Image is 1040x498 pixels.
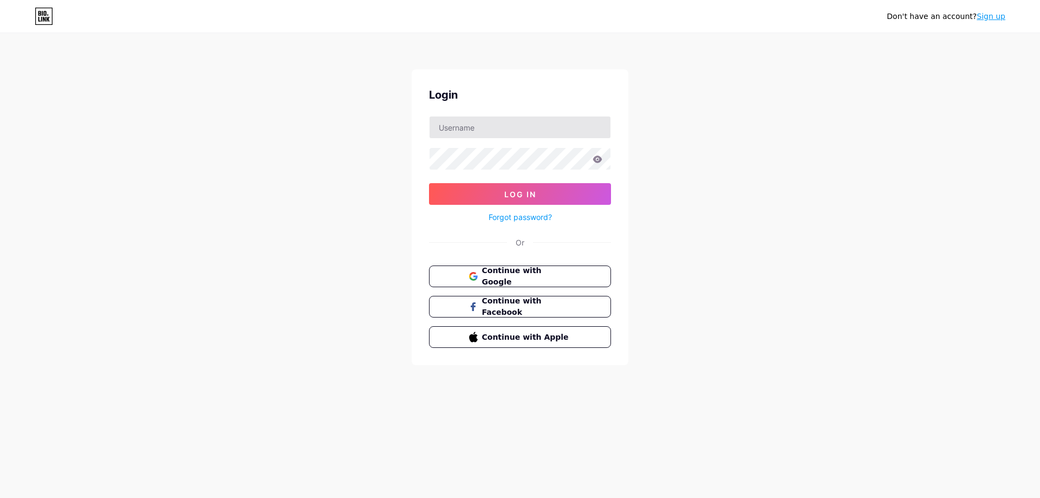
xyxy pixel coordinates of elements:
[429,296,611,318] button: Continue with Facebook
[887,11,1005,22] div: Don't have an account?
[430,117,610,138] input: Username
[429,87,611,103] div: Login
[977,12,1005,21] a: Sign up
[489,211,552,223] a: Forgot password?
[516,237,524,248] div: Or
[482,332,571,343] span: Continue with Apple
[504,190,536,199] span: Log In
[429,183,611,205] button: Log In
[429,326,611,348] button: Continue with Apple
[429,266,611,287] button: Continue with Google
[482,265,571,288] span: Continue with Google
[482,295,571,318] span: Continue with Facebook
